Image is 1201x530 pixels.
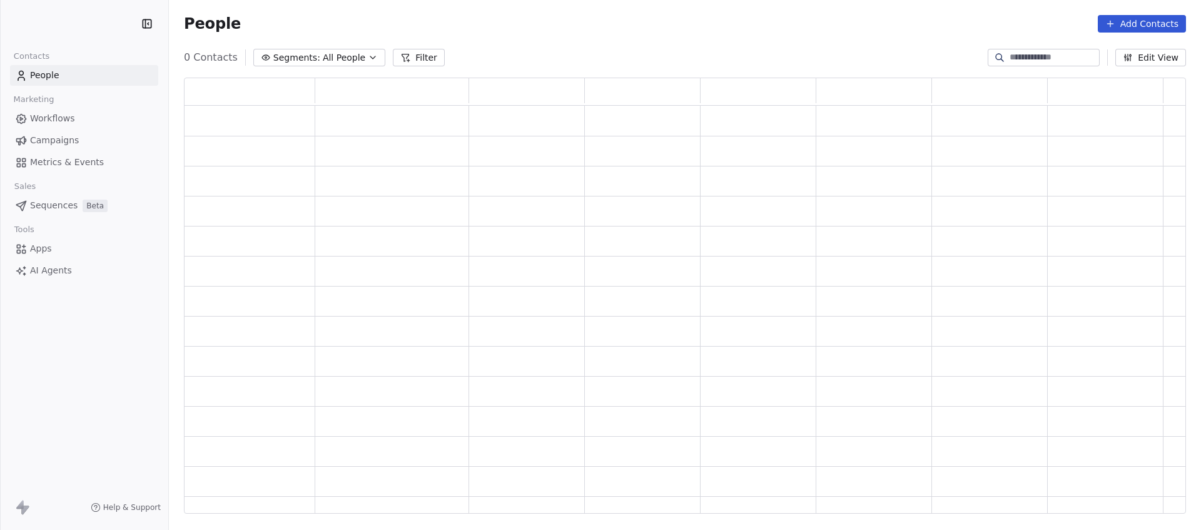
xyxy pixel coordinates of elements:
span: Help & Support [103,502,161,512]
a: Metrics & Events [10,152,158,173]
button: Edit View [1115,49,1186,66]
a: AI Agents [10,260,158,281]
a: People [10,65,158,86]
span: People [30,69,59,82]
a: Apps [10,238,158,259]
span: Metrics & Events [30,156,104,169]
button: Add Contacts [1098,15,1186,33]
span: Apps [30,242,52,255]
span: Workflows [30,112,75,125]
span: Beta [83,200,108,212]
span: People [184,14,241,33]
span: AI Agents [30,264,72,277]
span: Segments: [273,51,320,64]
span: Sales [9,177,41,196]
span: Campaigns [30,134,79,147]
a: Help & Support [91,502,161,512]
span: Contacts [8,47,55,66]
span: All People [323,51,365,64]
a: SequencesBeta [10,195,158,216]
a: Workflows [10,108,158,129]
span: Marketing [8,90,59,109]
span: Sequences [30,199,78,212]
a: Campaigns [10,130,158,151]
button: Filter [393,49,445,66]
span: 0 Contacts [184,50,238,65]
span: Tools [9,220,39,239]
